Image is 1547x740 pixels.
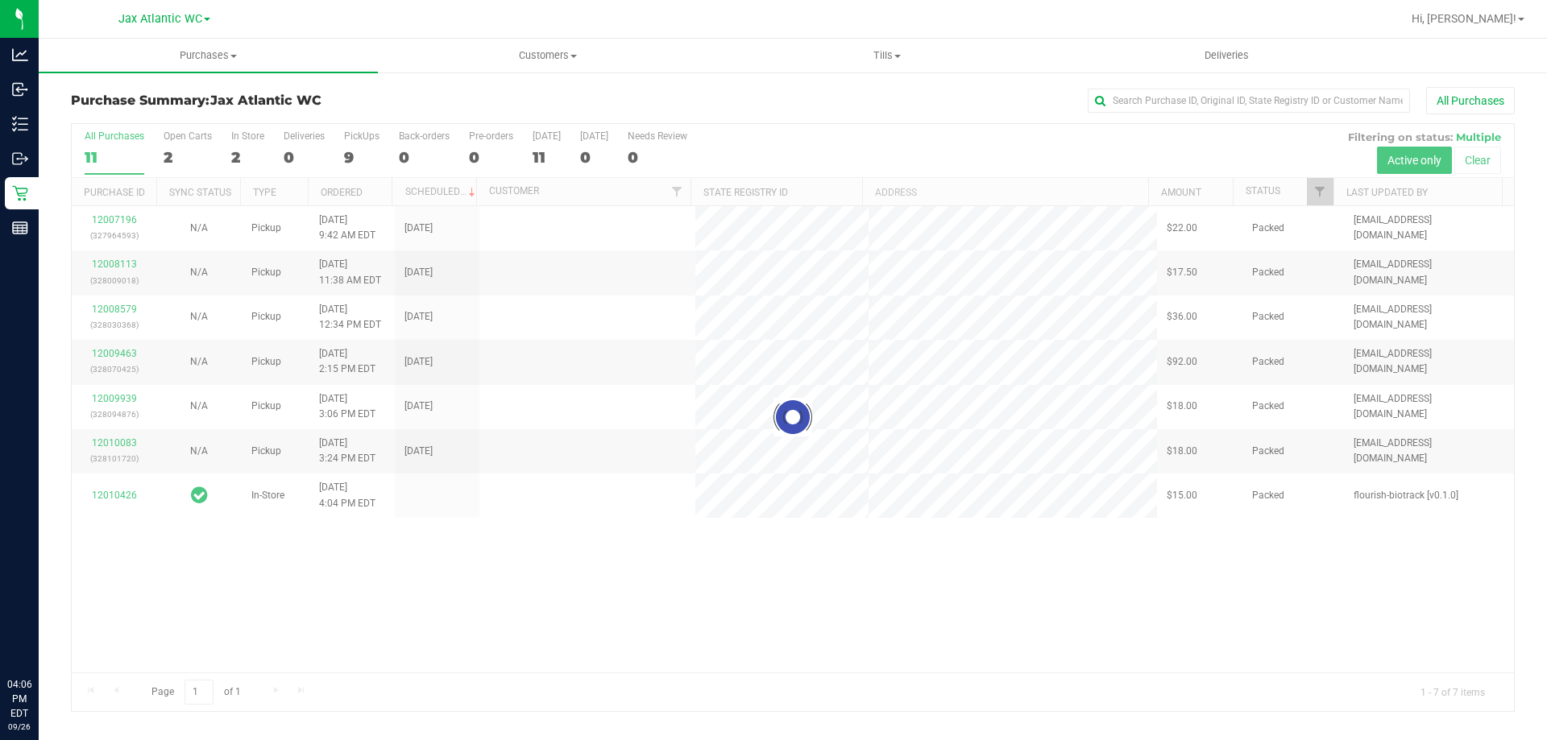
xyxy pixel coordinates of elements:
span: Jax Atlantic WC [210,93,321,108]
span: Customers [379,48,716,63]
inline-svg: Inbound [12,81,28,97]
inline-svg: Reports [12,220,28,236]
span: Tills [718,48,1056,63]
span: Deliveries [1183,48,1271,63]
inline-svg: Retail [12,185,28,201]
inline-svg: Outbound [12,151,28,167]
h3: Purchase Summary: [71,93,552,108]
inline-svg: Analytics [12,47,28,63]
inline-svg: Inventory [12,116,28,132]
iframe: Resource center [16,611,64,659]
a: Deliveries [1057,39,1396,72]
span: Hi, [PERSON_NAME]! [1412,12,1516,25]
a: Tills [717,39,1056,72]
p: 04:06 PM EDT [7,677,31,721]
span: Purchases [39,48,378,63]
p: 09/26 [7,721,31,733]
button: All Purchases [1426,87,1515,114]
a: Purchases [39,39,378,72]
a: Customers [378,39,717,72]
span: Jax Atlantic WC [118,12,202,26]
input: Search Purchase ID, Original ID, State Registry ID or Customer Name... [1088,89,1410,113]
